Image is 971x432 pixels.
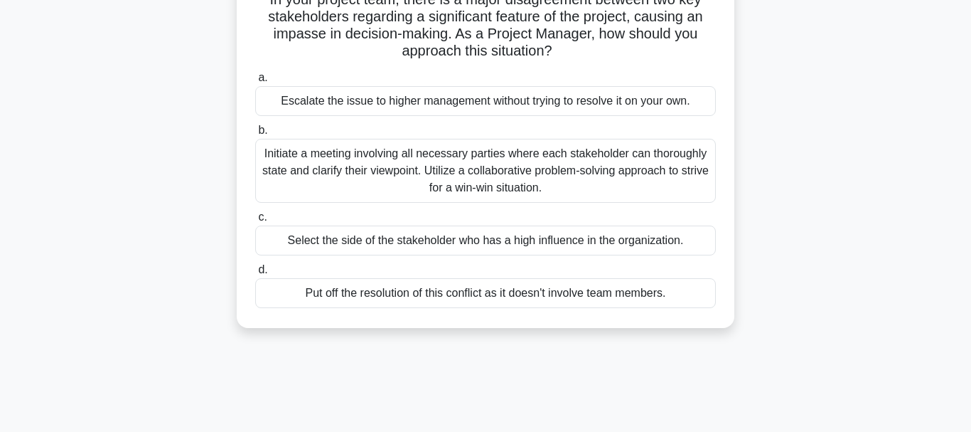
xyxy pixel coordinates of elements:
span: a. [258,71,267,83]
div: Put off the resolution of this conflict as it doesn't involve team members. [255,278,716,308]
div: Initiate a meeting involving all necessary parties where each stakeholder can thoroughly state an... [255,139,716,203]
div: Select the side of the stakeholder who has a high influence in the organization. [255,226,716,255]
div: Escalate the issue to higher management without trying to resolve it on your own. [255,86,716,116]
span: d. [258,263,267,275]
span: c. [258,211,267,223]
span: b. [258,124,267,136]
